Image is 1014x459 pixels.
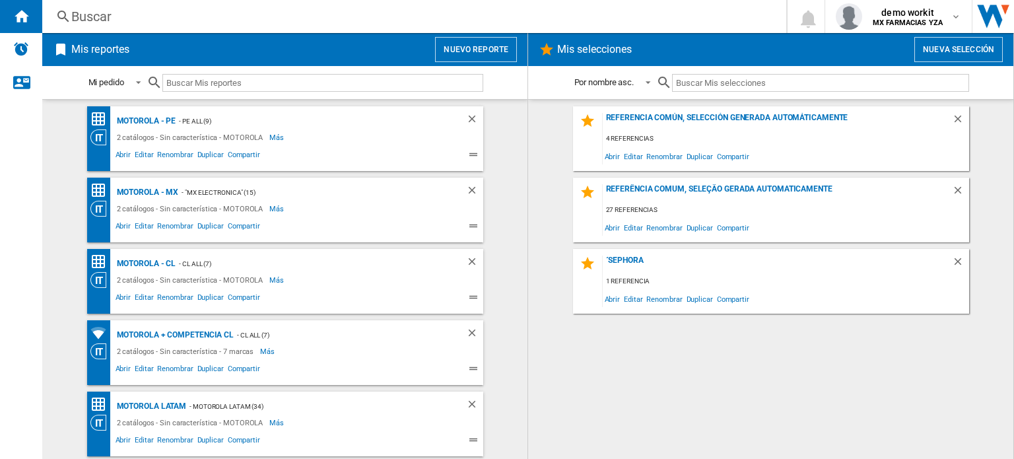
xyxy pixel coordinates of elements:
[603,256,952,273] div: ´sephora
[952,113,969,131] div: Borrar
[114,415,270,431] div: 2 catálogos - Sin característica - MOTOROLA
[195,220,226,236] span: Duplicar
[269,415,286,431] span: Más
[603,290,623,308] span: Abrir
[114,113,176,129] div: MOTOROLA - PE
[114,129,270,145] div: 2 catálogos - Sin característica - MOTOROLA
[133,363,155,378] span: Editar
[90,254,114,270] div: Matriz de precios
[226,149,262,164] span: Compartir
[466,184,483,201] div: Borrar
[466,398,483,415] div: Borrar
[234,327,439,343] div: - CL ALL (7)
[155,149,195,164] span: Renombrar
[952,256,969,273] div: Borrar
[88,77,124,87] div: Mi pedido
[195,363,226,378] span: Duplicar
[133,291,155,307] span: Editar
[269,272,286,288] span: Más
[603,273,969,290] div: 1 referencia
[90,182,114,199] div: Matriz de precios
[269,129,286,145] span: Más
[555,37,635,62] h2: Mis selecciones
[466,113,483,129] div: Borrar
[90,396,114,413] div: Matriz de precios
[114,220,133,236] span: Abrir
[685,147,715,165] span: Duplicar
[90,201,114,217] div: Visión Categoría
[178,184,439,201] div: - "MX ELECTRONICA" (15)
[622,290,644,308] span: Editar
[685,219,715,236] span: Duplicar
[715,147,751,165] span: Compartir
[672,74,968,92] input: Buscar Mis selecciones
[195,149,226,164] span: Duplicar
[114,291,133,307] span: Abrir
[644,290,684,308] span: Renombrar
[644,147,684,165] span: Renombrar
[435,37,517,62] button: Nuevo reporte
[603,131,969,147] div: 4 referencias
[13,41,29,57] img: alerts-logo.svg
[269,201,286,217] span: Más
[155,434,195,450] span: Renombrar
[114,149,133,164] span: Abrir
[685,290,715,308] span: Duplicar
[226,434,262,450] span: Compartir
[186,398,439,415] div: - Motorola Latam (34)
[952,184,969,202] div: Borrar
[715,219,751,236] span: Compartir
[114,363,133,378] span: Abrir
[114,434,133,450] span: Abrir
[71,7,752,26] div: Buscar
[873,6,943,19] span: demo workit
[226,220,262,236] span: Compartir
[715,290,751,308] span: Compartir
[466,256,483,272] div: Borrar
[176,256,439,272] div: - CL ALL (7)
[226,363,262,378] span: Compartir
[114,398,187,415] div: MOTOROLA Latam
[69,37,132,62] h2: Mis reportes
[114,201,270,217] div: 2 catálogos - Sin característica - MOTOROLA
[644,219,684,236] span: Renombrar
[226,291,262,307] span: Compartir
[90,111,114,127] div: Matriz de precios
[114,272,270,288] div: 2 catálogos - Sin característica - MOTOROLA
[603,147,623,165] span: Abrir
[114,184,179,201] div: MOTOROLA - MX
[603,113,952,131] div: Referencia común, selección generada automáticamente
[622,219,644,236] span: Editar
[90,129,114,145] div: Visión Categoría
[836,3,862,30] img: profile.jpg
[873,18,943,27] b: MX FARMACIAS YZA
[176,113,439,129] div: - PE ALL (9)
[155,220,195,236] span: Renombrar
[622,147,644,165] span: Editar
[195,434,226,450] span: Duplicar
[914,37,1003,62] button: Nueva selección
[90,272,114,288] div: Visión Categoría
[155,363,195,378] span: Renombrar
[195,291,226,307] span: Duplicar
[155,291,195,307] span: Renombrar
[603,202,969,219] div: 27 referencias
[466,327,483,343] div: Borrar
[90,415,114,431] div: Visión Categoría
[603,219,623,236] span: Abrir
[114,343,261,359] div: 2 catálogos - Sin característica - 7 marcas
[133,220,155,236] span: Editar
[574,77,634,87] div: Por nombre asc.
[133,434,155,450] span: Editar
[114,327,234,343] div: Motorola + competencia CL
[162,74,483,92] input: Buscar Mis reportes
[114,256,176,272] div: MOTOROLA - CL
[260,343,277,359] span: Más
[603,184,952,202] div: Referência comum, seleção gerada automaticamente
[133,149,155,164] span: Editar
[90,325,114,341] div: Cobertura de marcas
[90,343,114,359] div: Visión Categoría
